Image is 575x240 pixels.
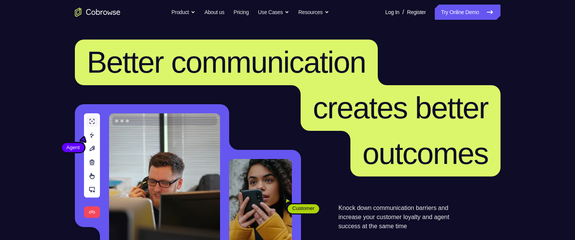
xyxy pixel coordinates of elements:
a: Log In [385,5,399,20]
a: Pricing [233,5,249,20]
a: Register [407,5,426,20]
a: Try Online Demo [435,5,500,20]
span: Better communication [87,45,366,79]
button: Use Cases [258,5,289,20]
span: creates better [313,91,488,125]
a: About us [204,5,224,20]
button: Product [171,5,195,20]
button: Resources [298,5,329,20]
span: / [402,8,404,17]
a: Go to the home page [75,8,120,17]
span: outcomes [363,137,488,170]
p: Knock down communication barriers and increase your customer loyalty and agent success at the sam... [339,203,463,231]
